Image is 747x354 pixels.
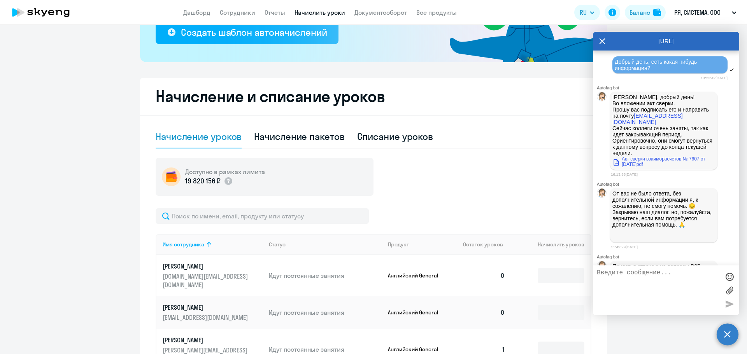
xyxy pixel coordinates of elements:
[612,156,715,167] a: Акт сверки взаиморасчетов № 7607 от [DATE]pdf
[295,9,345,16] a: Начислить уроки
[163,313,250,322] p: [EMAIL_ADDRESS][DOMAIN_NAME]
[597,85,739,90] div: Autofaq bot
[265,9,285,16] a: Отчеты
[612,113,683,125] a: [EMAIL_ADDRESS][DOMAIN_NAME]
[269,308,382,317] p: Идут постоянные занятия
[388,241,409,248] div: Продукт
[724,284,735,296] label: Лимит 10 файлов
[357,130,433,143] div: Списание уроков
[163,241,263,248] div: Имя сотрудника
[269,241,382,248] div: Статус
[163,262,250,270] p: [PERSON_NAME]
[701,76,728,80] time: 13:22:42[DATE]
[163,303,250,312] p: [PERSON_NAME]
[653,9,661,16] img: balance
[354,9,407,16] a: Документооборот
[611,172,638,176] time: 16:13:53[DATE]
[269,345,382,354] p: Идут постоянные занятия
[457,255,511,296] td: 0
[388,346,446,353] p: Английский General
[254,130,344,143] div: Начисление пакетов
[612,190,715,234] p: От вас не было ответа, без дополнительной информации я, к сожалению, не смогу помочь. 😔 Закрываю ...
[269,271,382,280] p: Идут постоянные занятия
[597,92,607,103] img: bot avatar
[388,309,446,316] p: Английский General
[156,130,242,143] div: Начисление уроков
[625,5,666,20] button: Балансbalance
[597,261,607,272] img: bot avatar
[612,263,703,282] span: Привет, я отвечаю на вопросы B2B клиентов Skyeng 🙂 Выберите тематику своего запроса.
[388,272,446,279] p: Английский General
[597,182,739,187] div: Autofaq bot
[220,9,255,16] a: Сотрудники
[580,8,587,17] span: RU
[388,241,457,248] div: Продукт
[163,272,250,289] p: [DOMAIN_NAME][EMAIL_ADDRESS][DOMAIN_NAME]
[163,262,263,289] a: [PERSON_NAME][DOMAIN_NAME][EMAIL_ADDRESS][DOMAIN_NAME]
[163,336,250,344] p: [PERSON_NAME]
[670,3,740,22] button: РЯ, СИСТЕМА, ООО
[674,8,721,17] p: РЯ, СИСТЕМА, ООО
[597,188,607,200] img: bot avatar
[269,241,286,248] div: Статус
[183,9,210,16] a: Дашборд
[156,208,369,224] input: Поиск по имени, email, продукту или статусу
[185,176,221,186] p: 19 820 156 ₽
[162,167,181,186] img: wallet-circle.png
[615,59,698,71] span: Добрый день, есть какая нибудь информация?
[612,94,715,156] p: [PERSON_NAME], добрый день! Во вложении акт сверки. Прошу вас подписать его и направить на почту ...
[416,9,457,16] a: Все продукты
[156,87,591,106] h2: Начисление и списание уроков
[630,8,650,17] div: Баланс
[463,241,511,248] div: Остаток уроков
[163,303,263,322] a: [PERSON_NAME][EMAIL_ADDRESS][DOMAIN_NAME]
[457,296,511,329] td: 0
[181,26,327,38] div: Создать шаблон автоначислений
[574,5,600,20] button: RU
[597,255,739,259] div: Autofaq bot
[185,167,265,176] h5: Доступно в рамках лимита
[463,241,503,248] span: Остаток уроков
[611,245,638,249] time: 11:49:29[DATE]
[511,234,591,255] th: Начислить уроков
[163,241,204,248] div: Имя сотрудника
[156,21,338,44] button: Создать шаблон автоначислений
